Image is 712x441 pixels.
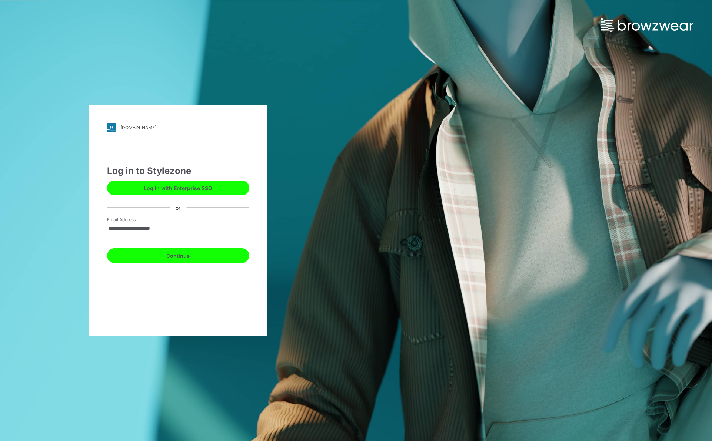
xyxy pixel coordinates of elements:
button: Log in with Enterprise SSO [107,181,249,195]
img: stylezone-logo.562084cfcfab977791bfbf7441f1a819.svg [107,123,116,132]
img: browzwear-logo.e42bd6dac1945053ebaf764b6aa21510.svg [601,18,693,32]
div: or [170,203,186,211]
div: [DOMAIN_NAME] [120,125,156,130]
div: Log in to Stylezone [107,164,249,178]
label: Email Address [107,216,159,223]
a: [DOMAIN_NAME] [107,123,249,132]
button: Continue [107,248,249,263]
